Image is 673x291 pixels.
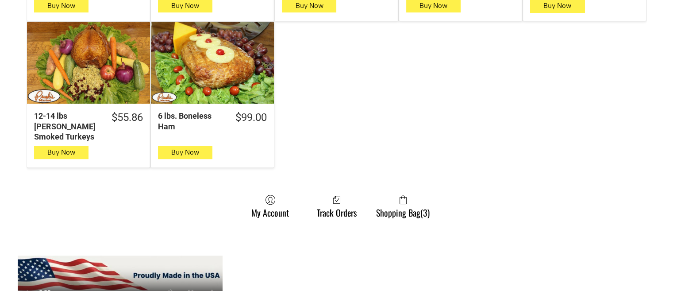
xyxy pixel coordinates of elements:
[34,146,88,159] button: Buy Now
[27,22,150,104] a: 12-14 lbs Pruski&#39;s Smoked Turkeys
[419,1,447,10] span: Buy Now
[312,194,361,218] a: Track Orders
[151,111,274,132] a: $99.006 lbs. Boneless Ham
[27,111,150,142] a: $55.8612-14 lbs [PERSON_NAME] Smoked Turkeys
[112,111,143,124] div: $55.86
[34,111,101,142] div: 12-14 lbs [PERSON_NAME] Smoked Turkeys
[295,1,323,10] span: Buy Now
[171,1,199,10] span: Buy Now
[47,148,75,156] span: Buy Now
[151,22,274,104] a: 6 lbs. Boneless Ham
[247,194,293,218] a: My Account
[158,146,212,159] button: Buy Now
[543,1,571,10] span: Buy Now
[158,111,225,132] div: 6 lbs. Boneless Ham
[372,194,434,218] a: Shopping Bag(3)
[235,111,267,124] div: $99.00
[171,148,199,156] span: Buy Now
[47,1,75,10] span: Buy Now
